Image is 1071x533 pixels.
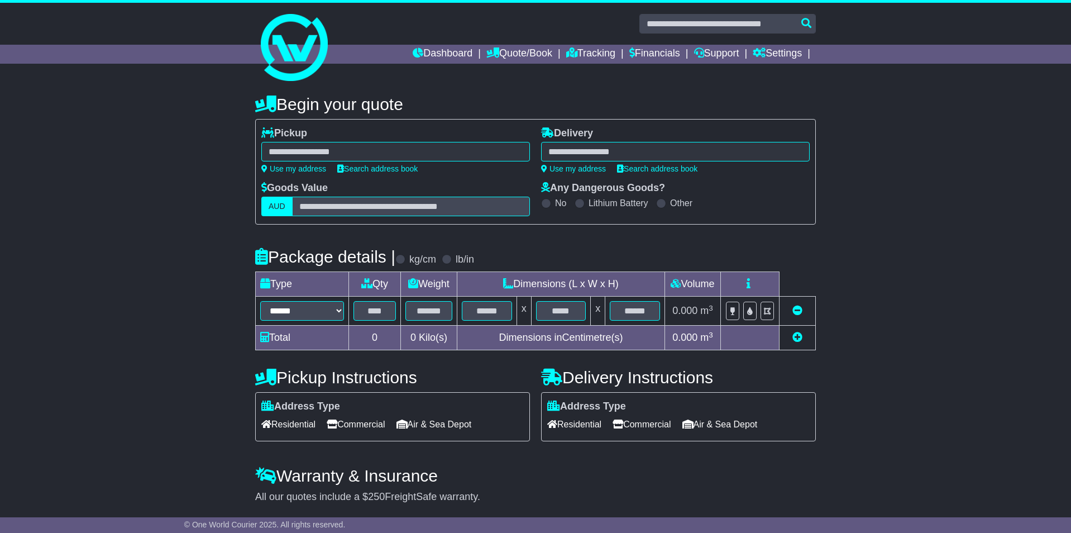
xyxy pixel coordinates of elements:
td: Dimensions in Centimetre(s) [457,326,664,350]
label: Address Type [547,401,626,413]
h4: Package details | [255,248,395,266]
a: Support [694,45,739,64]
span: Air & Sea Depot [682,416,758,433]
td: Type [256,272,349,297]
td: Volume [664,272,720,297]
span: Residential [261,416,315,433]
h4: Begin your quote [255,95,816,113]
label: Pickup [261,127,307,140]
h4: Warranty & Insurance [255,467,816,485]
a: Dashboard [413,45,472,64]
a: Settings [753,45,802,64]
div: All our quotes include a $ FreightSafe warranty. [255,491,816,503]
td: 0 [349,326,401,350]
span: © One World Courier 2025. All rights reserved. [184,520,346,529]
span: m [700,305,713,316]
a: Add new item [792,332,802,343]
td: x [591,297,605,326]
label: AUD [261,197,293,216]
a: Search address book [337,164,418,173]
a: Quote/Book [486,45,552,64]
span: 0.000 [672,305,697,316]
td: Dimensions (L x W x H) [457,272,664,297]
td: Total [256,326,349,350]
a: Use my address [261,164,326,173]
td: Qty [349,272,401,297]
span: Commercial [327,416,385,433]
label: Goods Value [261,182,328,194]
td: x [517,297,531,326]
label: lb/in [456,254,474,266]
label: kg/cm [409,254,436,266]
span: 0.000 [672,332,697,343]
label: Lithium Battery [589,198,648,208]
label: Any Dangerous Goods? [541,182,665,194]
span: Commercial [613,416,671,433]
sup: 3 [709,304,713,312]
h4: Pickup Instructions [255,368,530,387]
a: Remove this item [792,305,802,316]
a: Use my address [541,164,606,173]
span: 0 [410,332,416,343]
span: Air & Sea Depot [396,416,472,433]
label: Other [670,198,692,208]
td: Weight [401,272,457,297]
a: Financials [629,45,680,64]
h4: Delivery Instructions [541,368,816,387]
span: m [700,332,713,343]
span: 250 [368,491,385,502]
sup: 3 [709,331,713,339]
label: No [555,198,566,208]
td: Kilo(s) [401,326,457,350]
span: Residential [547,416,601,433]
a: Search address book [617,164,697,173]
label: Delivery [541,127,593,140]
label: Address Type [261,401,340,413]
a: Tracking [566,45,615,64]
